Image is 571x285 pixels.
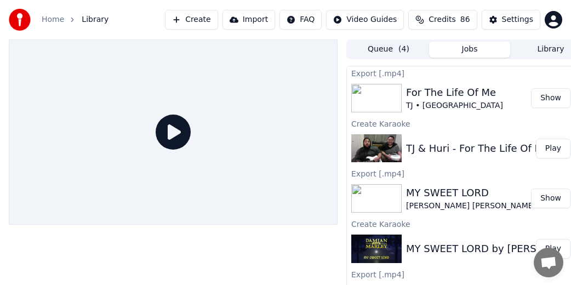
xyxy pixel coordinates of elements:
[536,239,570,259] button: Play
[42,14,109,25] nav: breadcrumb
[429,14,455,25] span: Credits
[42,14,64,25] a: Home
[531,189,570,208] button: Show
[9,9,31,31] img: youka
[222,10,275,30] button: Import
[82,14,109,25] span: Library
[326,10,404,30] button: Video Guides
[531,88,570,108] button: Show
[536,139,570,158] button: Play
[482,10,540,30] button: Settings
[429,42,510,58] button: Jobs
[460,14,470,25] span: 86
[502,14,533,25] div: Settings
[406,100,503,111] div: TJ • [GEOGRAPHIC_DATA]
[165,10,218,30] button: Create
[534,248,563,277] div: Open chat
[279,10,322,30] button: FAQ
[406,141,549,156] div: TJ & Huri - For The Life Of Me
[398,44,409,55] span: ( 4 )
[406,85,503,100] div: For The Life Of Me
[408,10,477,30] button: Credits86
[348,42,429,58] button: Queue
